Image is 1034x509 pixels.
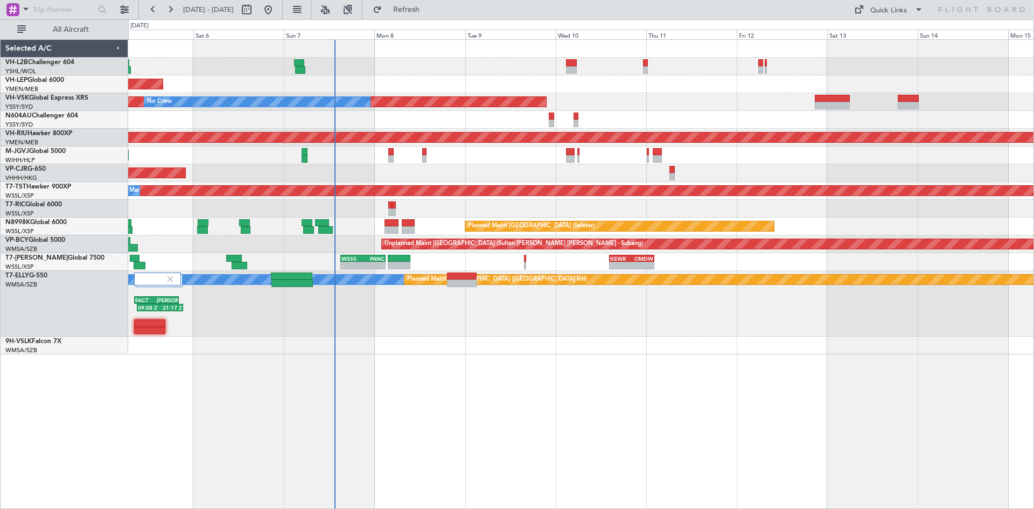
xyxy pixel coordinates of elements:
span: N604AU [5,113,32,119]
a: WMSA/SZB [5,346,37,354]
div: Fri 12 [737,30,827,39]
div: 09:08 Z [138,304,160,311]
span: VH-L2B [5,59,28,66]
a: YSSY/SYD [5,121,33,129]
a: VH-L2BChallenger 604 [5,59,74,66]
div: - [341,262,363,269]
div: Sat 13 [827,30,918,39]
a: YSSY/SYD [5,103,33,111]
span: T7-TST [5,184,26,190]
a: VH-VSKGlobal Express XRS [5,95,88,101]
span: T7-RIC [5,201,25,208]
a: VH-LEPGlobal 6000 [5,77,64,83]
a: M-JGVJGlobal 5000 [5,148,66,155]
a: T7-[PERSON_NAME]Global 7500 [5,255,104,261]
div: Mon 8 [374,30,465,39]
a: T7-ELLYG-550 [5,273,47,279]
div: Unplanned Maint [GEOGRAPHIC_DATA] (Sultan [PERSON_NAME] [PERSON_NAME] - Subang) [385,236,643,252]
a: T7-RICGlobal 6000 [5,201,62,208]
button: Quick Links [849,1,928,18]
div: No Crew [147,94,172,110]
div: Sun 7 [284,30,374,39]
div: Wed 10 [556,30,646,39]
span: VH-VSK [5,95,29,101]
img: gray-close.svg [165,274,175,284]
span: VH-RIU [5,130,27,137]
span: [DATE] - [DATE] [183,5,234,15]
div: Planned Maint [GEOGRAPHIC_DATA] (Seletar) [468,218,595,234]
span: VH-LEP [5,77,27,83]
div: Tue 9 [465,30,556,39]
a: WMSA/SZB [5,281,37,289]
div: Quick Links [870,5,907,16]
div: WSSS [341,255,363,262]
button: All Aircraft [12,21,117,38]
a: T7-TSTHawker 900XP [5,184,71,190]
a: VH-RIUHawker 800XP [5,130,72,137]
div: KEWR [610,255,632,262]
a: WSSL/XSP [5,210,34,218]
a: YSHL/WOL [5,67,36,75]
span: T7-[PERSON_NAME] [5,255,68,261]
a: N604AUChallenger 604 [5,113,78,119]
span: M-JGVJ [5,148,29,155]
div: Fri 5 [103,30,193,39]
span: 9H-VSLK [5,338,32,345]
span: N8998K [5,219,30,226]
span: Refresh [384,6,429,13]
button: Refresh [368,1,432,18]
div: PANC [363,255,385,262]
input: Trip Number [33,2,95,18]
a: WSSL/XSP [5,227,34,235]
a: YMEN/MEB [5,138,38,147]
div: Planned Maint [GEOGRAPHIC_DATA] ([GEOGRAPHIC_DATA] Intl) [407,271,587,288]
a: VP-BCYGlobal 5000 [5,237,65,243]
div: 21:17 Z [160,304,182,311]
div: [PERSON_NAME] [157,297,178,303]
div: [DATE] [130,22,149,31]
a: WSSL/XSP [5,192,34,200]
a: VHHH/HKG [5,174,37,182]
span: All Aircraft [28,26,114,33]
a: YMEN/MEB [5,85,38,93]
div: OMDW [632,255,653,262]
a: VP-CJRG-650 [5,166,46,172]
div: - [363,262,385,269]
div: Thu 11 [646,30,737,39]
div: - [632,262,653,269]
a: WSSL/XSP [5,263,34,271]
a: WIHH/HLP [5,156,35,164]
div: - [610,262,632,269]
a: 9H-VSLKFalcon 7X [5,338,61,345]
a: WMSA/SZB [5,245,37,253]
span: VP-CJR [5,166,27,172]
span: T7-ELLY [5,273,29,279]
div: FACT [135,297,156,303]
div: Sat 6 [193,30,284,39]
a: N8998KGlobal 6000 [5,219,67,226]
div: Sun 14 [918,30,1008,39]
span: VP-BCY [5,237,29,243]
